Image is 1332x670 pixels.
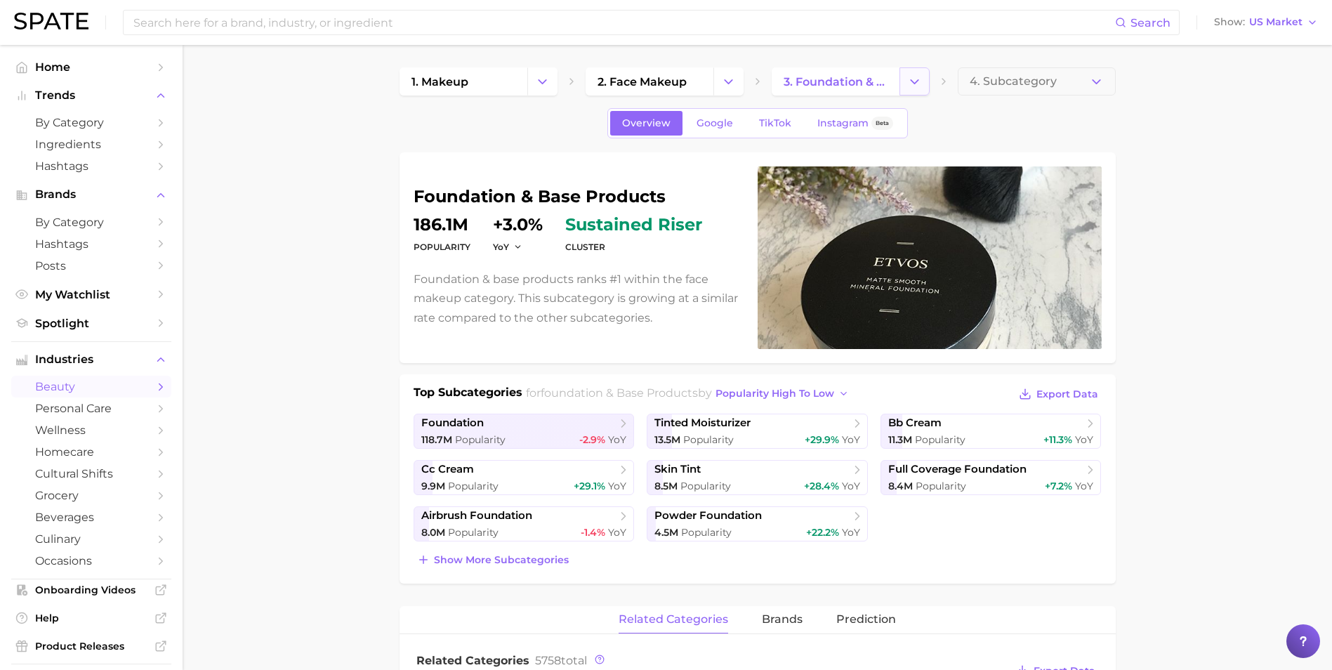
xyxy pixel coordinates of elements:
a: Hashtags [11,233,171,255]
span: Ingredients [35,138,147,151]
a: Ingredients [11,133,171,155]
span: tinted moisturizer [654,416,751,430]
span: Popularity [448,480,499,492]
span: 118.7m [421,433,452,446]
span: YoY [608,526,626,539]
a: InstagramBeta [805,111,905,136]
a: Onboarding Videos [11,579,171,600]
a: 2. face makeup [586,67,713,96]
span: +7.2% [1045,480,1072,492]
span: Popularity [448,526,499,539]
span: Show [1214,18,1245,26]
a: airbrush foundation8.0m Popularity-1.4% YoY [414,506,635,541]
span: YoY [842,480,860,492]
span: grocery [35,489,147,502]
span: +22.2% [806,526,839,539]
span: YoY [842,433,860,446]
span: sustained riser [565,216,702,233]
a: foundation118.7m Popularity-2.9% YoY [414,414,635,449]
button: Trends [11,85,171,106]
span: wellness [35,423,147,437]
a: Help [11,607,171,629]
span: 11.3m [888,433,912,446]
input: Search here for a brand, industry, or ingredient [132,11,1115,34]
h1: Top Subcategories [414,384,522,405]
span: cultural shifts [35,467,147,480]
dt: Popularity [414,239,470,256]
button: Show more subcategories [414,550,572,570]
button: Change Category [527,67,558,96]
a: beverages [11,506,171,528]
span: YoY [608,433,626,446]
span: Popularity [915,433,965,446]
span: 8.0m [421,526,445,539]
span: Prediction [836,613,896,626]
span: Beta [876,117,889,129]
span: Export Data [1036,388,1098,400]
a: beauty [11,376,171,398]
a: skin tint8.5m Popularity+28.4% YoY [647,460,868,495]
a: 1. makeup [400,67,527,96]
span: for by [526,386,853,400]
span: Brands [35,188,147,201]
span: Product Releases [35,640,147,652]
span: Popularity [916,480,966,492]
span: 4. Subcategory [970,75,1057,88]
span: +11.3% [1043,433,1072,446]
button: YoY [493,241,523,253]
span: Search [1130,16,1171,29]
span: cc cream [421,463,474,476]
a: full coverage foundation8.4m Popularity+7.2% YoY [881,460,1102,495]
a: My Watchlist [11,284,171,306]
button: Industries [11,349,171,370]
a: by Category [11,112,171,133]
span: full coverage foundation [888,463,1027,476]
span: Related Categories [416,654,529,667]
a: bb cream11.3m Popularity+11.3% YoY [881,414,1102,449]
span: +28.4% [804,480,839,492]
span: Popularity [455,433,506,446]
h1: foundation & base products [414,188,741,205]
span: YoY [608,480,626,492]
span: Home [35,60,147,74]
span: 2. face makeup [598,75,687,88]
span: Popularity [681,526,732,539]
span: homecare [35,445,147,459]
span: YoY [842,526,860,539]
dd: +3.0% [493,216,543,233]
img: SPATE [14,13,88,29]
span: 13.5m [654,433,680,446]
a: Overview [610,111,683,136]
button: ShowUS Market [1211,13,1321,32]
button: popularity high to low [712,384,853,403]
a: occasions [11,550,171,572]
a: Posts [11,255,171,277]
span: 5758 [535,654,561,667]
span: foundation [421,416,484,430]
a: culinary [11,528,171,550]
span: 8.5m [654,480,678,492]
span: Hashtags [35,159,147,173]
span: Spotlight [35,317,147,330]
span: Industries [35,353,147,366]
a: Google [685,111,745,136]
a: Hashtags [11,155,171,177]
a: tinted moisturizer13.5m Popularity+29.9% YoY [647,414,868,449]
a: Home [11,56,171,78]
span: -2.9% [579,433,605,446]
a: cc cream9.9m Popularity+29.1% YoY [414,460,635,495]
span: 3. foundation & base products [784,75,888,88]
span: Popularity [683,433,734,446]
span: Overview [622,117,671,129]
span: beverages [35,511,147,524]
button: Brands [11,184,171,205]
span: Instagram [817,117,869,129]
span: airbrush foundation [421,509,532,523]
button: Change Category [899,67,930,96]
span: Help [35,612,147,624]
a: Spotlight [11,313,171,334]
a: personal care [11,398,171,419]
span: Show more subcategories [434,554,569,566]
span: Trends [35,89,147,102]
a: powder foundation4.5m Popularity+22.2% YoY [647,506,868,541]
